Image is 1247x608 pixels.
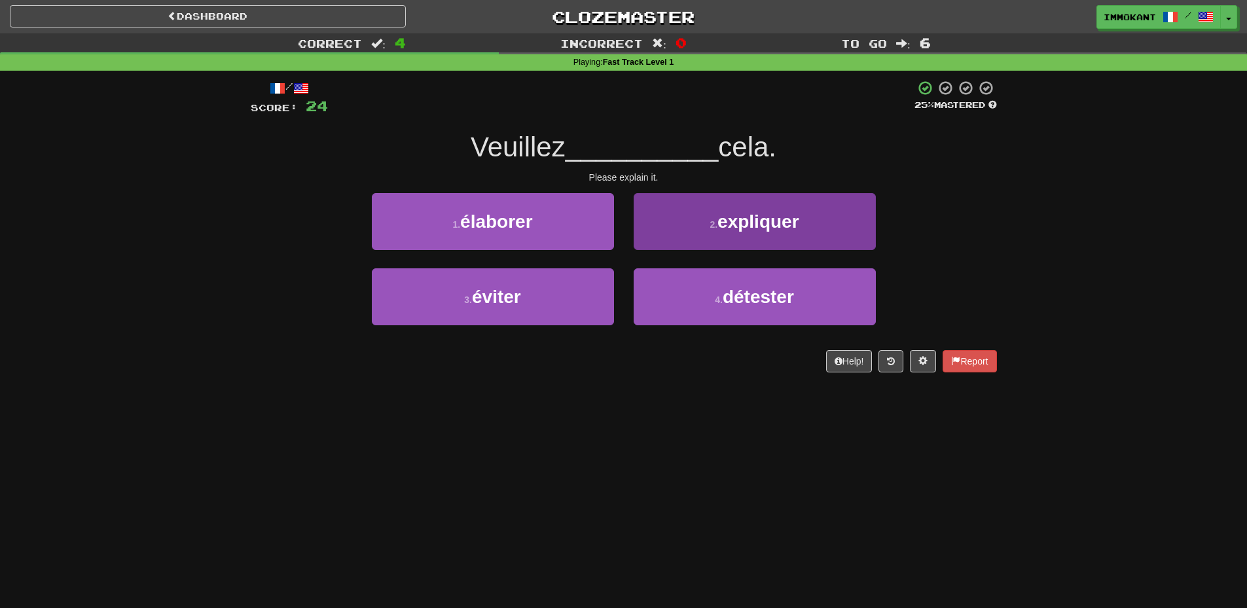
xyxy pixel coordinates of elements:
div: / [251,80,328,96]
span: Incorrect [560,37,643,50]
strong: Fast Track Level 1 [603,58,674,67]
div: Mastered [914,99,997,111]
span: : [371,38,386,49]
span: Correct [298,37,362,50]
button: Report [943,350,996,372]
span: expliquer [717,211,799,232]
span: __________ [566,132,719,162]
span: cela. [718,132,776,162]
span: 0 [676,35,687,50]
span: ImmoKant [1104,11,1156,23]
a: ImmoKant / [1096,5,1221,29]
span: / [1185,10,1191,20]
span: To go [841,37,887,50]
button: 3.éviter [372,268,614,325]
span: : [652,38,666,49]
span: 24 [306,98,328,114]
small: 2 . [710,219,717,230]
span: détester [723,287,794,307]
span: Veuillez [471,132,566,162]
span: 6 [920,35,931,50]
span: 25 % [914,99,934,110]
button: Help! [826,350,873,372]
button: 1.élaborer [372,193,614,250]
small: 3 . [464,295,472,305]
span: Score: [251,102,298,113]
span: élaborer [460,211,533,232]
a: Dashboard [10,5,406,27]
button: Round history (alt+y) [878,350,903,372]
small: 1 . [452,219,460,230]
button: 4.détester [634,268,876,325]
small: 4 . [715,295,723,305]
span: : [896,38,911,49]
button: 2.expliquer [634,193,876,250]
span: 4 [395,35,406,50]
span: éviter [472,287,521,307]
a: Clozemaster [425,5,822,28]
div: Please explain it. [251,171,997,184]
